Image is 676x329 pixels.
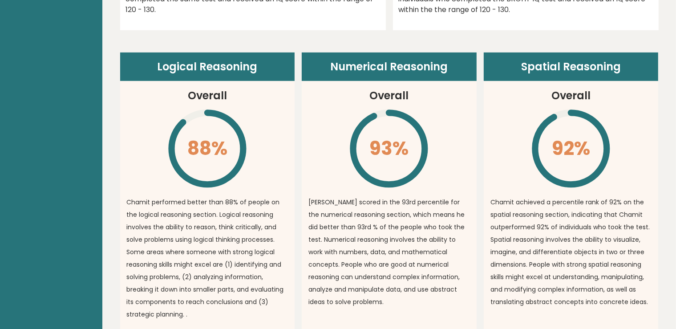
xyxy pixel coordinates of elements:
h3: Overall [369,88,409,104]
p: Chamit performed better than 88% of people on the logical reasoning section. Logical reasoning in... [127,196,288,321]
svg: \ [167,108,248,189]
h3: Overall [551,88,591,104]
svg: \ [348,108,429,189]
header: Numerical Reasoning [302,53,477,81]
header: Spatial Reasoning [484,53,659,81]
header: Logical Reasoning [120,53,295,81]
h3: Overall [188,88,227,104]
p: Chamit achieved a percentile rank of 92% on the spatial reasoning section, indicating that Chamit... [490,196,652,308]
svg: \ [530,108,611,189]
p: [PERSON_NAME] scored in the 93rd percentile for the numerical reasoning section, which means he d... [308,196,470,308]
